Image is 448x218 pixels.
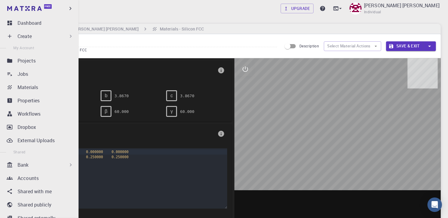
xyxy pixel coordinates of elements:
[30,26,205,32] nav: breadcrumb
[35,66,215,75] span: Lattice
[35,129,215,139] span: Basis
[215,128,227,140] button: info
[105,93,108,98] span: b
[157,26,204,32] h6: Materials - Silicon FCC
[364,9,381,15] span: Individual
[5,81,76,93] a: Materials
[364,2,440,9] p: [PERSON_NAME] [PERSON_NAME]
[281,4,314,13] a: Upgrade
[386,41,423,51] button: Save & Exit
[114,91,129,101] pre: 3.8670
[18,161,29,168] p: Bank
[111,150,128,154] span: 0.000000
[13,45,34,50] span: My Account
[5,121,76,133] a: Dropbox
[324,41,381,51] button: Select Material Actions
[5,95,76,107] a: Properties
[5,134,76,146] a: External Uploads
[114,106,129,117] pre: 60.000
[18,188,52,195] p: Shared with me
[5,199,76,211] a: Shared publicly
[18,70,28,78] p: Jobs
[18,110,40,117] p: Workflows
[5,108,76,120] a: Workflows
[5,30,76,42] div: Create
[350,2,362,14] img: Javier Alejandro Contreras Pacheco
[35,75,215,81] span: FCC
[12,4,34,10] span: Support
[18,123,36,131] p: Dropbox
[215,64,227,76] button: info
[18,57,36,64] p: Projects
[18,33,32,40] p: Create
[13,149,25,154] span: Shared
[111,155,128,159] span: 0.250000
[170,109,173,114] span: γ
[86,155,103,159] span: 0.250000
[5,172,76,184] a: Accounts
[18,137,55,144] p: External Uploads
[86,150,103,154] span: 0.000000
[105,109,108,114] span: β
[299,43,319,48] span: Description
[5,185,76,197] a: Shared with me
[69,26,139,32] h6: [PERSON_NAME] [PERSON_NAME]
[7,6,42,11] img: logo
[18,175,39,182] p: Accounts
[18,84,38,91] p: Materials
[18,19,41,27] p: Dashboard
[18,97,40,104] p: Properties
[5,55,76,67] a: Projects
[5,68,76,80] a: Jobs
[5,17,76,29] a: Dashboard
[18,201,51,208] p: Shared publicly
[427,197,442,212] div: Open Intercom Messenger
[180,91,194,101] pre: 3.8670
[5,159,76,171] div: Bank
[170,93,173,98] span: c
[180,106,194,117] pre: 60.000
[80,47,89,52] span: FCC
